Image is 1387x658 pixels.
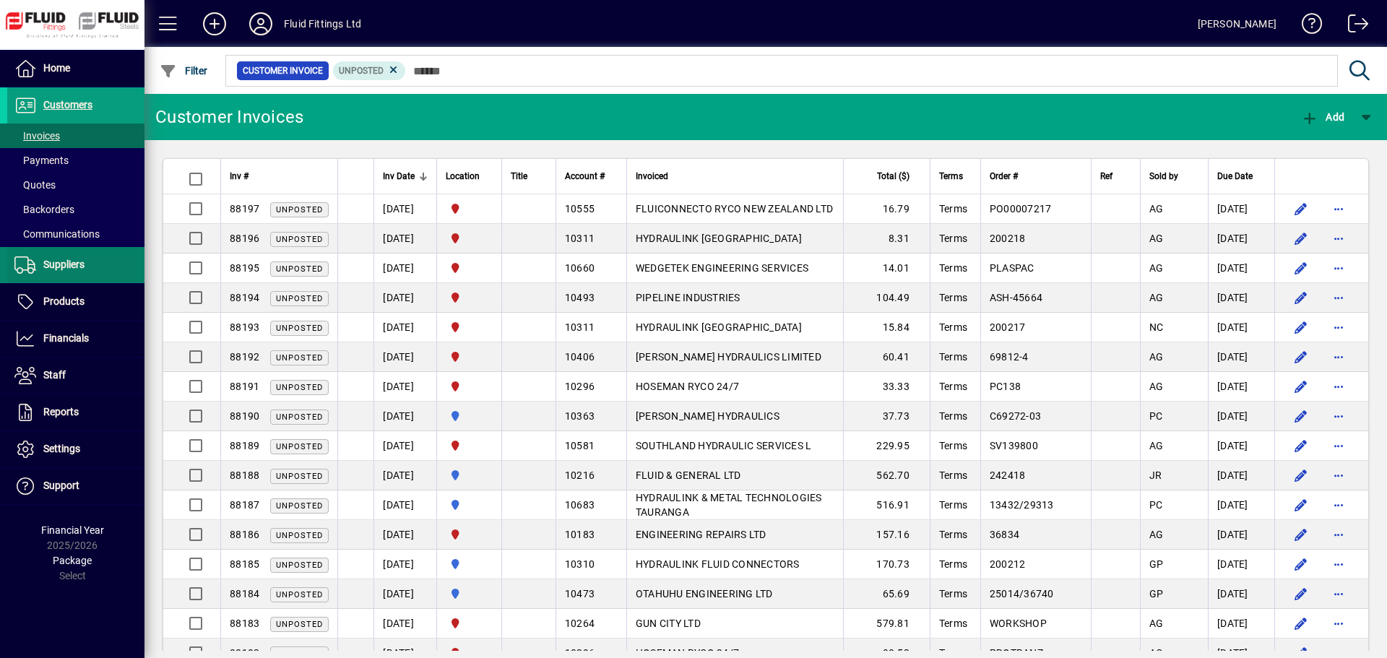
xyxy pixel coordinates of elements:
span: Terms [939,499,967,511]
a: Settings [7,431,144,467]
a: Logout [1337,3,1369,50]
td: [DATE] [373,431,436,461]
a: Backorders [7,197,144,222]
span: 10183 [565,529,595,540]
div: Customer Invoices [155,105,303,129]
span: Invoiced [636,168,668,184]
button: Edit [1289,553,1313,576]
button: Edit [1289,375,1313,398]
div: Account # [565,168,618,184]
span: Unposted [276,383,323,392]
span: Terms [939,529,967,540]
span: GP [1149,558,1164,570]
span: NC [1149,321,1164,333]
div: Inv # [230,168,329,184]
span: 200217 [990,321,1026,333]
button: Edit [1289,345,1313,368]
span: AG [1149,618,1164,629]
button: Edit [1289,434,1313,457]
span: Terms [939,618,967,629]
span: Reports [43,406,79,417]
span: Terms [939,440,967,451]
td: [DATE] [373,372,436,402]
span: AUCKLAND [446,556,493,572]
span: Unposted [276,531,323,540]
span: 10406 [565,351,595,363]
button: More options [1327,464,1350,487]
span: AG [1149,292,1164,303]
td: [DATE] [1208,283,1274,313]
button: More options [1327,493,1350,516]
span: Account # [565,168,605,184]
span: 88183 [230,618,259,629]
td: 15.84 [843,313,930,342]
button: Edit [1289,286,1313,309]
td: [DATE] [1208,194,1274,224]
span: Home [43,62,70,74]
span: 88193 [230,321,259,333]
span: CHRISTCHURCH [446,201,493,217]
button: More options [1327,316,1350,339]
span: HYDRAULINK & METAL TECHNOLOGIES TAURANGA [636,492,822,518]
div: Inv Date [383,168,428,184]
span: 88192 [230,351,259,363]
span: Package [53,555,92,566]
td: [DATE] [1208,372,1274,402]
span: 88190 [230,410,259,422]
span: AUCKLAND [446,467,493,483]
td: [DATE] [373,609,436,638]
span: SOUTHLAND HYDRAULIC SERVICES L [636,440,812,451]
span: 10473 [565,588,595,599]
span: AG [1149,262,1164,274]
span: AG [1149,440,1164,451]
button: More options [1327,553,1350,576]
span: CHRISTCHURCH [446,378,493,394]
span: 36834 [990,529,1019,540]
td: 104.49 [843,283,930,313]
span: Support [43,480,79,491]
span: [PERSON_NAME] HYDRAULICS [636,410,779,422]
span: PC [1149,499,1163,511]
span: Unposted [276,235,323,244]
td: [DATE] [1208,342,1274,372]
td: [DATE] [1208,490,1274,520]
div: Total ($) [852,168,922,184]
span: Terms [939,410,967,422]
span: Terms [939,168,963,184]
span: Settings [43,443,80,454]
a: Support [7,468,144,504]
button: Edit [1289,523,1313,546]
span: FLUICONNECTO RYCO NEW ZEALAND LTD [636,203,833,215]
td: [DATE] [1208,313,1274,342]
td: 16.79 [843,194,930,224]
td: [DATE] [373,402,436,431]
button: Add [1297,104,1348,130]
div: [PERSON_NAME] [1198,12,1276,35]
span: HOSEMAN RYCO 24/7 [636,381,739,392]
td: [DATE] [373,461,436,490]
td: [DATE] [373,254,436,283]
div: Sold by [1149,168,1199,184]
span: Suppliers [43,259,85,270]
span: Location [446,168,480,184]
span: WEDGETEK ENGINEERING SERVICES [636,262,808,274]
span: PLASPAC [990,262,1034,274]
td: 14.01 [843,254,930,283]
span: PIPELINE INDUSTRIES [636,292,740,303]
td: 516.91 [843,490,930,520]
span: Inv Date [383,168,415,184]
span: 10581 [565,440,595,451]
span: 10296 [565,381,595,392]
span: CHRISTCHURCH [446,615,493,631]
span: Financial Year [41,524,104,536]
span: 88191 [230,381,259,392]
span: Unposted [276,590,323,599]
span: CHRISTCHURCH [446,438,493,454]
td: 157.16 [843,520,930,550]
div: Ref [1100,168,1131,184]
td: 37.73 [843,402,930,431]
td: [DATE] [373,520,436,550]
span: HYDRAULINK [GEOGRAPHIC_DATA] [636,321,802,333]
td: 33.33 [843,372,930,402]
span: HYDRAULINK FLUID CONNECTORS [636,558,800,570]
